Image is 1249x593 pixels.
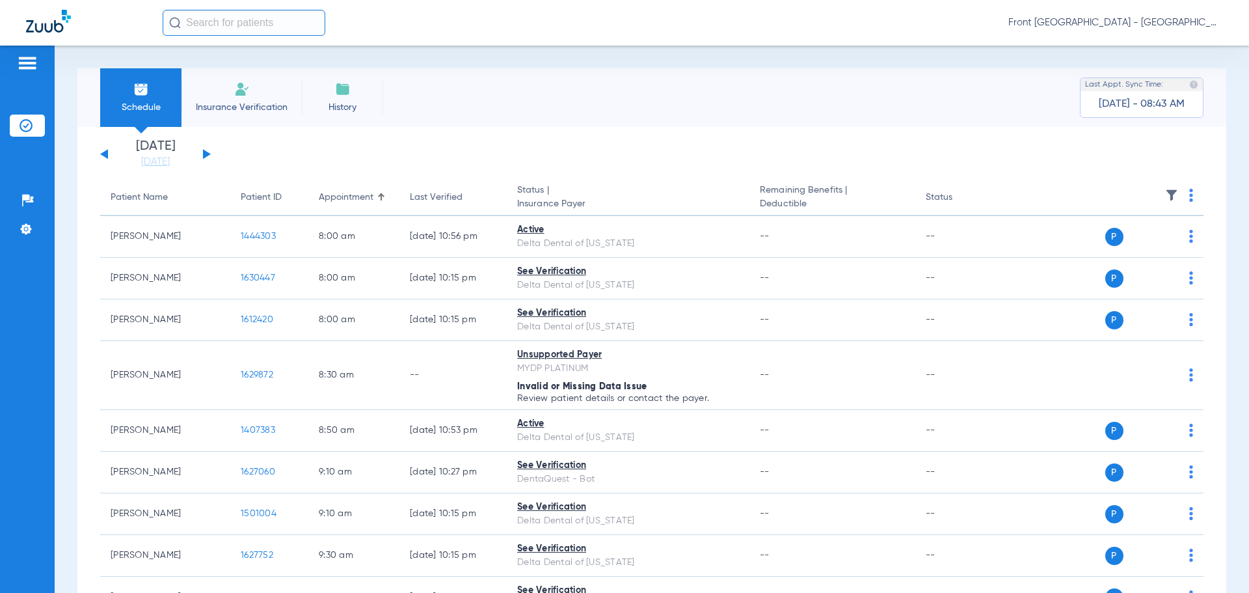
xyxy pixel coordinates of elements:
[517,362,739,376] div: MYDP PLATINUM
[760,509,770,518] span: --
[517,382,647,391] span: Invalid or Missing Data Issue
[308,493,399,535] td: 9:10 AM
[915,410,1003,452] td: --
[915,535,1003,577] td: --
[517,237,739,251] div: Delta Dental of [US_STATE]
[100,535,230,577] td: [PERSON_NAME]
[100,299,230,341] td: [PERSON_NAME]
[1189,80,1198,89] img: last sync help info
[100,410,230,452] td: [PERSON_NAME]
[760,273,770,283] span: --
[110,101,172,114] span: Schedule
[517,501,739,514] div: See Verification
[915,299,1003,341] td: --
[399,258,507,299] td: [DATE] 10:15 PM
[111,191,220,204] div: Patient Name
[517,320,739,334] div: Delta Dental of [US_STATE]
[399,493,507,535] td: [DATE] 10:15 PM
[915,493,1003,535] td: --
[241,467,275,476] span: 1627060
[1105,463,1123,482] span: P
[241,551,273,560] span: 1627752
[760,370,770,379] span: --
[319,191,373,204] div: Appointment
[760,315,770,324] span: --
[319,191,389,204] div: Appointment
[399,216,507,258] td: [DATE] 10:56 PM
[308,535,399,577] td: 9:30 AM
[308,216,399,258] td: 8:00 AM
[1105,422,1123,440] span: P
[308,258,399,299] td: 8:00 AM
[915,452,1003,493] td: --
[1189,368,1193,381] img: group-dot-blue.svg
[241,191,298,204] div: Patient ID
[399,410,507,452] td: [DATE] 10:53 PM
[517,473,739,486] div: DentaQuest - Bot
[517,197,739,211] span: Insurance Payer
[1105,505,1123,523] span: P
[100,216,230,258] td: [PERSON_NAME]
[760,197,904,211] span: Deductible
[517,459,739,473] div: See Verification
[116,156,195,169] a: [DATE]
[163,10,325,36] input: Search for patients
[241,426,275,435] span: 1407383
[191,101,292,114] span: Insurance Verification
[1105,547,1123,565] span: P
[1189,424,1193,437] img: group-dot-blue.svg
[100,493,230,535] td: [PERSON_NAME]
[241,232,276,241] span: 1444303
[517,514,739,528] div: Delta Dental of [US_STATE]
[517,417,739,431] div: Active
[1165,189,1178,202] img: filter.svg
[760,467,770,476] span: --
[116,140,195,169] li: [DATE]
[308,299,399,341] td: 8:00 AM
[399,341,507,410] td: --
[1189,230,1193,243] img: group-dot-blue.svg
[1189,313,1193,326] img: group-dot-blue.svg
[760,232,770,241] span: --
[100,341,230,410] td: [PERSON_NAME]
[26,10,71,33] img: Zuub Logo
[1105,311,1123,329] span: P
[169,17,181,29] img: Search Icon
[410,191,496,204] div: Last Verified
[1184,531,1249,593] div: Chat Widget
[399,299,507,341] td: [DATE] 10:15 PM
[111,191,168,204] div: Patient Name
[234,81,250,97] img: Manual Insurance Verification
[517,348,739,362] div: Unsupported Payer
[915,180,1003,216] th: Status
[241,191,282,204] div: Patient ID
[760,426,770,435] span: --
[517,279,739,292] div: Delta Dental of [US_STATE]
[507,180,749,216] th: Status |
[1099,98,1185,111] span: [DATE] - 08:43 AM
[760,551,770,560] span: --
[1085,78,1163,91] span: Last Appt. Sync Time:
[1189,189,1193,202] img: group-dot-blue.svg
[1189,465,1193,478] img: group-dot-blue.svg
[133,81,149,97] img: Schedule
[517,265,739,279] div: See Verification
[399,535,507,577] td: [DATE] 10:15 PM
[1008,16,1223,29] span: Front [GEOGRAPHIC_DATA] - [GEOGRAPHIC_DATA] | My Community Dental Centers
[517,542,739,556] div: See Verification
[749,180,915,216] th: Remaining Benefits |
[308,410,399,452] td: 8:50 AM
[1105,228,1123,246] span: P
[517,394,739,403] p: Review patient details or contact the payer.
[1189,271,1193,284] img: group-dot-blue.svg
[308,452,399,493] td: 9:10 AM
[410,191,463,204] div: Last Verified
[915,216,1003,258] td: --
[241,273,275,283] span: 1630447
[100,258,230,299] td: [PERSON_NAME]
[241,509,276,518] span: 1501004
[517,307,739,320] div: See Verification
[1105,269,1123,288] span: P
[308,341,399,410] td: 8:30 AM
[399,452,507,493] td: [DATE] 10:27 PM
